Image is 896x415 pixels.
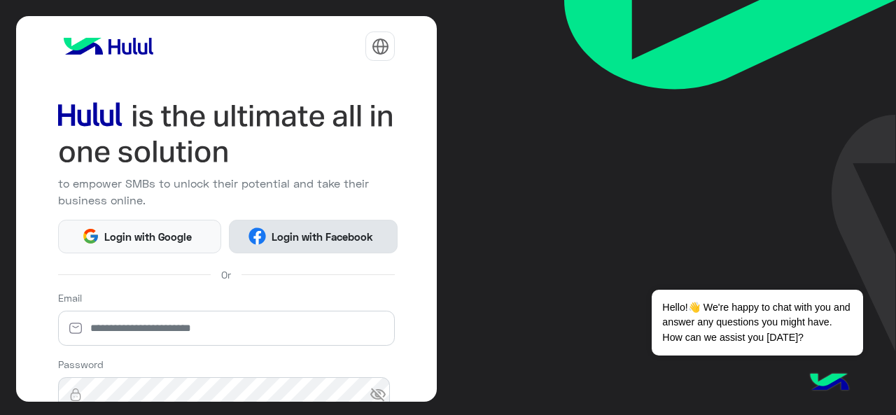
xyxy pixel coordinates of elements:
[229,220,398,253] button: Login with Facebook
[58,98,395,170] img: hululLoginTitle_EN.svg
[58,290,82,305] label: Email
[58,32,159,60] img: logo
[372,38,389,55] img: tab
[58,388,93,402] img: lock
[58,175,395,209] p: to empower SMBs to unlock their potential and take their business online.
[58,220,221,253] button: Login with Google
[805,359,854,408] img: hulul-logo.png
[221,267,231,282] span: Or
[266,229,378,245] span: Login with Facebook
[82,227,99,245] img: Google
[652,290,862,356] span: Hello!👋 We're happy to chat with you and answer any questions you might have. How can we assist y...
[99,229,197,245] span: Login with Google
[370,382,395,407] span: visibility_off
[248,227,266,245] img: Facebook
[58,357,104,372] label: Password
[58,321,93,335] img: email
